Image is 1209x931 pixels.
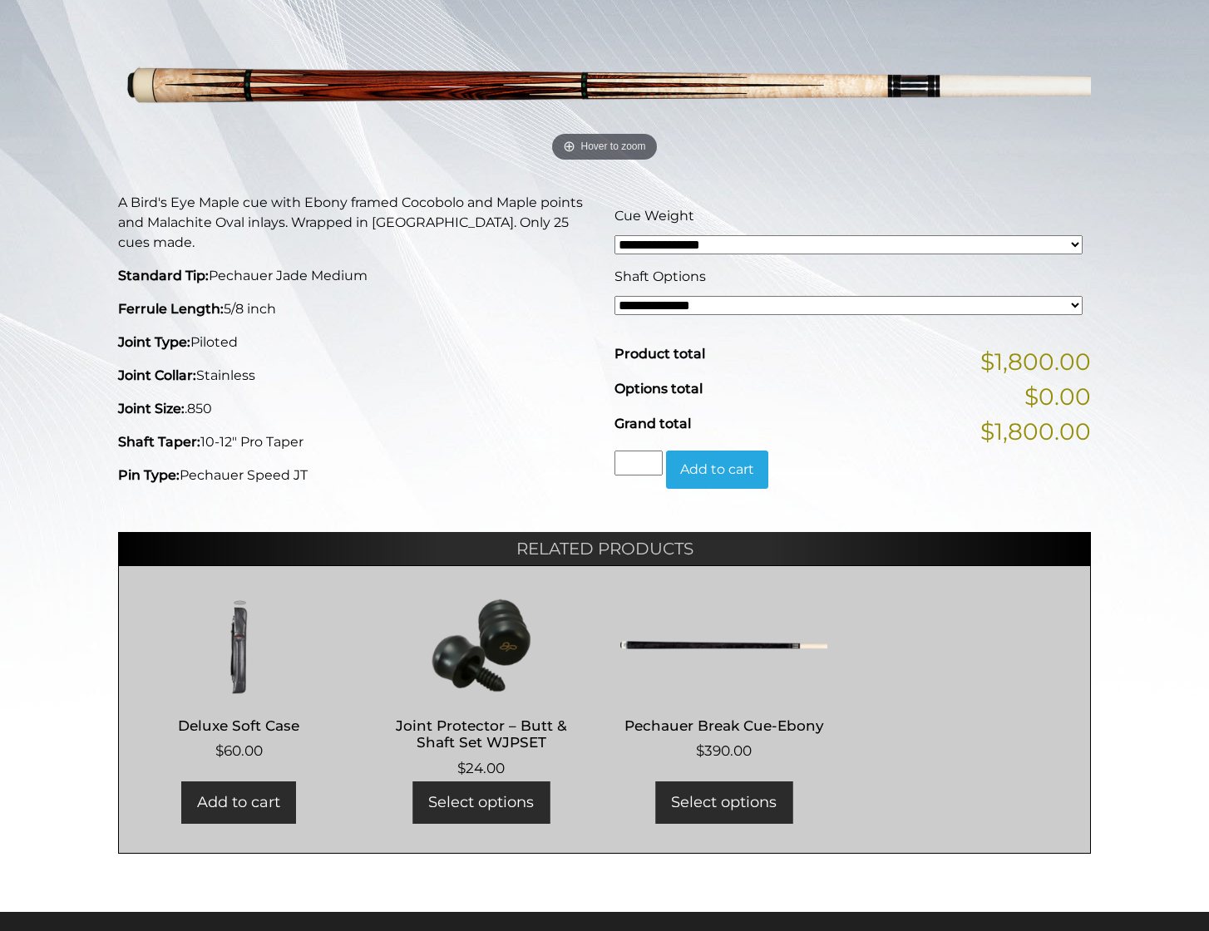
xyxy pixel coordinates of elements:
strong: Standard Tip: [118,268,209,283]
bdi: 60.00 [215,742,263,759]
p: Pechauer Speed JT [118,465,595,485]
h2: Pechauer Break Cue-Ebony [620,710,827,741]
img: Deluxe Soft Case [136,595,343,695]
p: Stainless [118,366,595,386]
span: $ [696,742,704,759]
strong: Joint Size: [118,401,185,416]
p: 10-12″ Pro Taper [118,432,595,452]
a: Deluxe Soft Case $60.00 [136,595,343,762]
a: Select options for “Joint Protector - Butt & Shaft Set WJPSET” [412,781,550,824]
a: Add to cart: “Pechauer Break Cue-Ebony” [655,781,792,824]
span: Options total [614,381,703,397]
h2: Joint Protector – Butt & Shaft Set WJPSET [378,710,585,758]
h2: Deluxe Soft Case [136,710,343,741]
h2: Related products [118,532,1091,565]
span: Product total [614,346,705,362]
input: Product quantity [614,451,663,475]
a: Hover to zoom [118,5,1091,167]
p: Pechauer Jade Medium [118,266,595,286]
span: $1,800.00 [980,344,1091,379]
strong: Ferrule Length: [118,301,224,317]
strong: Joint Collar: [118,367,196,383]
span: $0.00 [1024,379,1091,414]
img: Joint Protector - Butt & Shaft Set WJPSET [378,595,585,695]
bdi: 390.00 [696,742,752,759]
span: Shaft Options [614,268,706,284]
p: .850 [118,399,595,419]
p: Piloted [118,332,595,352]
span: Grand total [614,416,691,431]
img: ltd-11-wild-thing-iii.png [118,5,1091,167]
strong: Pin Type: [118,467,180,483]
a: Add to cart: “Deluxe Soft Case” [181,781,296,824]
strong: Joint Type: [118,334,190,350]
strong: Shaft Taper: [118,434,200,450]
span: $1,800.00 [980,414,1091,449]
button: Add to cart [666,451,768,489]
span: $ [215,742,224,759]
p: 5/8 inch [118,299,595,319]
bdi: 24.00 [457,760,505,776]
p: A Bird's Eye Maple cue with Ebony framed Cocobolo and Maple points and Malachite Oval inlays. Wra... [118,193,595,253]
span: Cue Weight [614,208,694,224]
a: Joint Protector – Butt & Shaft Set WJPSET $24.00 [378,595,585,779]
img: Pechauer Break Cue-Ebony [620,595,827,695]
span: $ [457,760,466,776]
a: Pechauer Break Cue-Ebony $390.00 [620,595,827,762]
